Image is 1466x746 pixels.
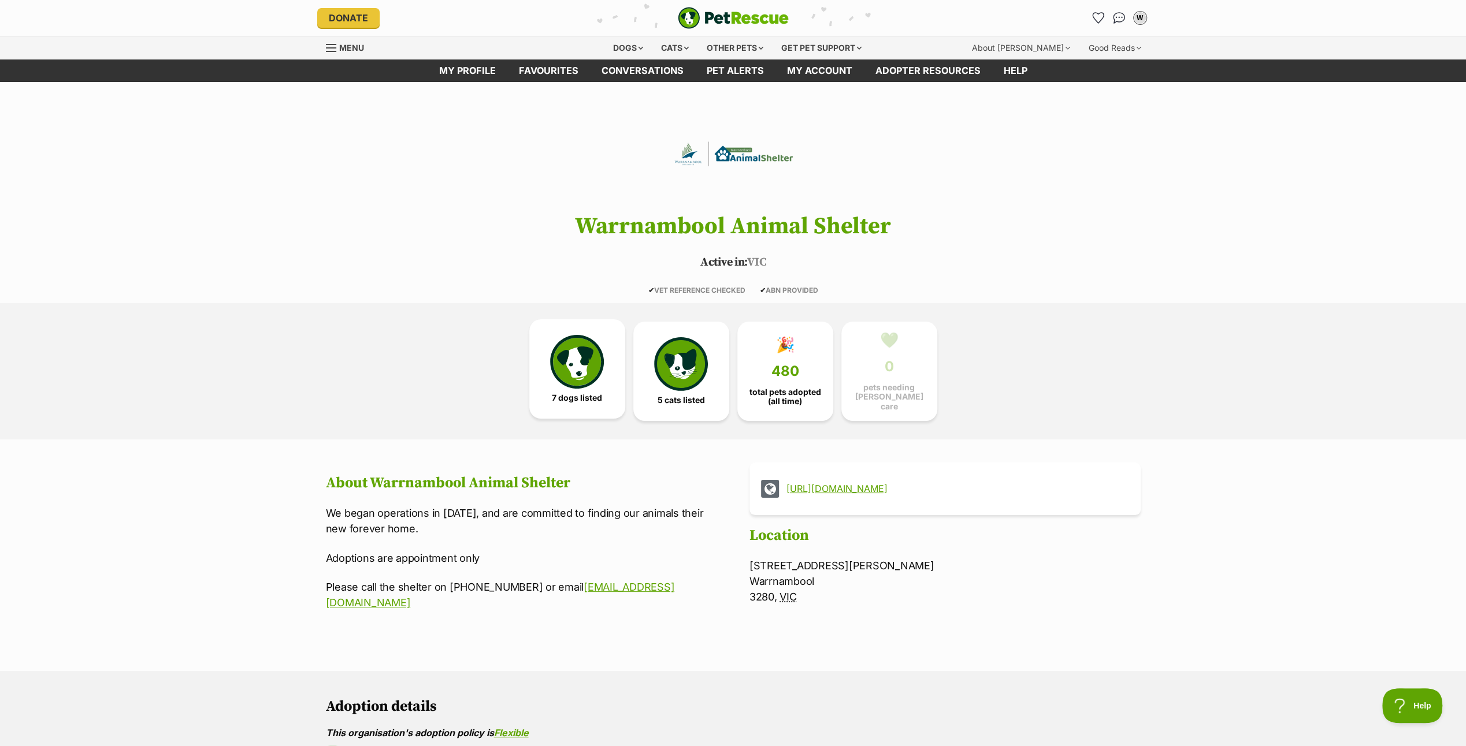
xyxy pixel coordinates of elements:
img: Warrnambool Animal Shelter [667,105,799,203]
abbr: Victoria [780,591,796,603]
div: 💚 [880,331,899,349]
a: My account [775,59,864,82]
span: total pets adopted (all time) [747,387,823,406]
span: Warrnambool [749,575,814,587]
a: PetRescue [678,7,789,29]
span: 5 cats listed [658,396,705,405]
div: Cats [653,36,697,59]
p: Please call the shelter on [PHONE_NUMBER] or email [326,579,717,610]
span: VET REFERENCE CHECKED [648,286,745,294]
p: VIC [309,254,1158,271]
h2: About Warrnambool Animal Shelter [326,475,717,492]
div: This organisation's adoption policy is [326,728,1141,738]
div: About [PERSON_NAME] [964,36,1078,59]
img: cat-icon-068c71abf8fe30c970a85cd354bc8e23425d12f6e8612795f06af48be43a487a.svg [654,337,707,390]
span: Menu [339,43,364,53]
span: 480 [771,363,799,379]
a: Adopter resources [864,59,992,82]
div: Get pet support [773,36,870,59]
img: petrescue-icon-eee76f85a60ef55c4a1927667547b313a7c0e82042636edf73dce9c88f694885.svg [550,335,603,388]
p: Adoptions are appointment only [326,550,717,566]
div: Other pets [699,36,771,59]
span: ABN PROVIDED [760,286,818,294]
span: pets needing [PERSON_NAME] care [851,383,927,411]
button: My account [1131,9,1149,27]
a: My profile [428,59,507,82]
p: We began operations in [DATE], and are committed to finding our animals their new forever home. [326,505,717,536]
a: Help [992,59,1039,82]
img: chat-41dd97257d64d25036548639549fe6c8038ab92f7586957e7f3b1b290dea8141.svg [1113,12,1125,24]
a: Favourites [507,59,590,82]
icon: ✔ [760,286,766,294]
h2: Location [749,527,1141,544]
icon: ✔ [648,286,654,294]
a: Favourites [1089,9,1108,27]
a: 🎉 480 total pets adopted (all time) [737,322,833,421]
a: 💚 0 pets needing [PERSON_NAME] care [841,322,937,421]
a: Menu [326,36,372,57]
div: 🎉 [776,336,795,353]
a: Conversations [1110,9,1129,27]
h2: Adoption details [326,698,1141,715]
a: 7 dogs listed [529,319,625,419]
div: W [1134,12,1146,24]
a: Flexible [494,727,529,738]
a: [URL][DOMAIN_NAME] [786,483,1124,494]
a: Donate [317,8,380,28]
span: 7 dogs listed [552,393,602,402]
span: 0 [885,359,894,375]
a: Pet alerts [695,59,775,82]
img: logo-e224e6f780fb5917bec1dbf3a21bbac754714ae5b6737aabdf751b685950b380.svg [678,7,789,29]
a: 5 cats listed [633,322,729,421]
iframe: Help Scout Beacon - Open [1382,688,1443,723]
span: [STREET_ADDRESS][PERSON_NAME] [749,559,934,572]
div: Good Reads [1081,36,1149,59]
ul: Account quick links [1089,9,1149,27]
h1: Warrnambool Animal Shelter [309,214,1158,239]
a: conversations [590,59,695,82]
span: 3280, [749,591,777,603]
div: Dogs [605,36,651,59]
span: Active in: [700,255,747,270]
